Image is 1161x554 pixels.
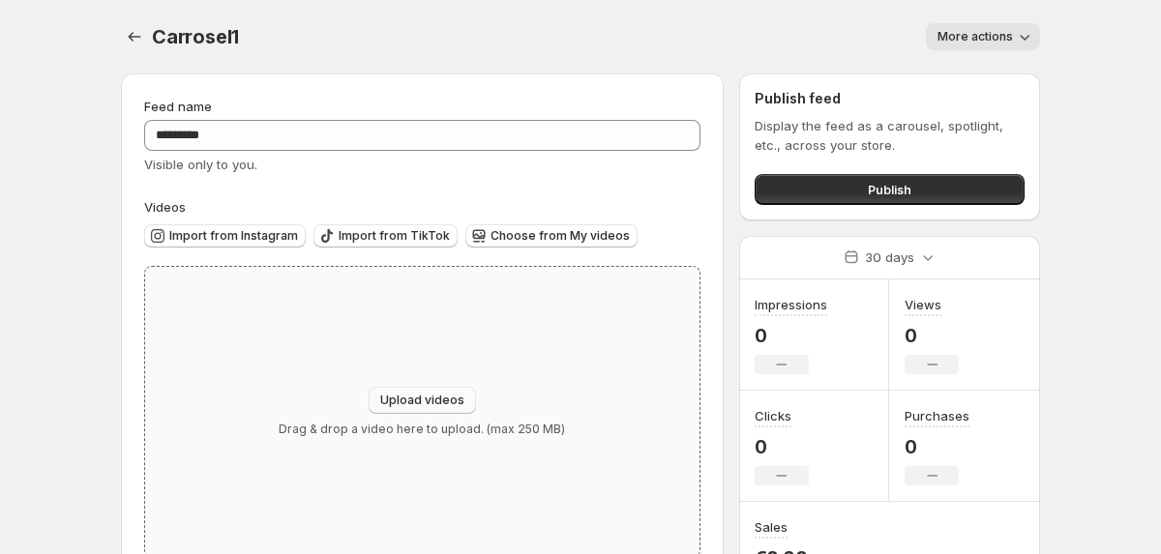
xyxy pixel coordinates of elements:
span: Videos [144,199,186,215]
p: 0 [905,324,959,347]
h2: Publish feed [755,89,1025,108]
p: Display the feed as a carousel, spotlight, etc., across your store. [755,116,1025,155]
button: Choose from My videos [465,224,638,248]
span: Choose from My videos [491,228,630,244]
p: Drag & drop a video here to upload. (max 250 MB) [279,422,565,437]
h3: Impressions [755,295,827,314]
p: 0 [905,435,969,458]
p: 30 days [865,248,914,267]
span: Carrosel1 [152,25,239,48]
h3: Purchases [905,406,969,425]
button: Import from Instagram [144,224,306,248]
span: Publish [868,180,911,199]
span: Visible only to you. [144,157,257,172]
span: Import from Instagram [169,228,298,244]
button: Upload videos [369,387,476,414]
h3: Sales [755,517,788,537]
span: Feed name [144,99,212,114]
span: Upload videos [380,393,464,408]
button: More actions [926,23,1040,50]
button: Publish [755,174,1025,205]
span: More actions [938,29,1013,44]
button: Settings [121,23,148,50]
h3: Clicks [755,406,791,425]
h3: Views [905,295,941,314]
span: Import from TikTok [339,228,450,244]
p: 0 [755,435,809,458]
button: Import from TikTok [313,224,458,248]
p: 0 [755,324,827,347]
